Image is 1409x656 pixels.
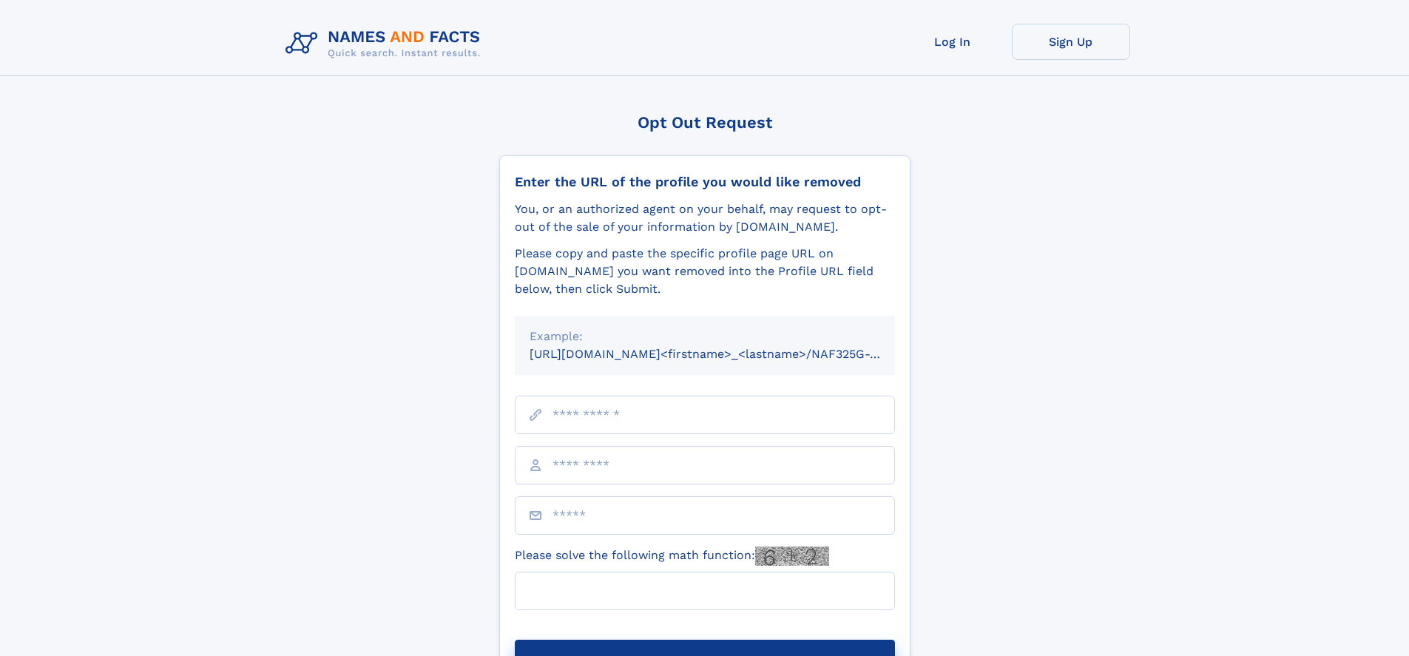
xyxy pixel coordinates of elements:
[530,328,880,345] div: Example:
[280,24,493,64] img: Logo Names and Facts
[515,200,895,236] div: You, or an authorized agent on your behalf, may request to opt-out of the sale of your informatio...
[530,347,923,361] small: [URL][DOMAIN_NAME]<firstname>_<lastname>/NAF325G-xxxxxxxx
[515,174,895,190] div: Enter the URL of the profile you would like removed
[893,24,1012,60] a: Log In
[515,547,829,566] label: Please solve the following math function:
[515,245,895,298] div: Please copy and paste the specific profile page URL on [DOMAIN_NAME] you want removed into the Pr...
[1012,24,1130,60] a: Sign Up
[499,113,910,132] div: Opt Out Request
